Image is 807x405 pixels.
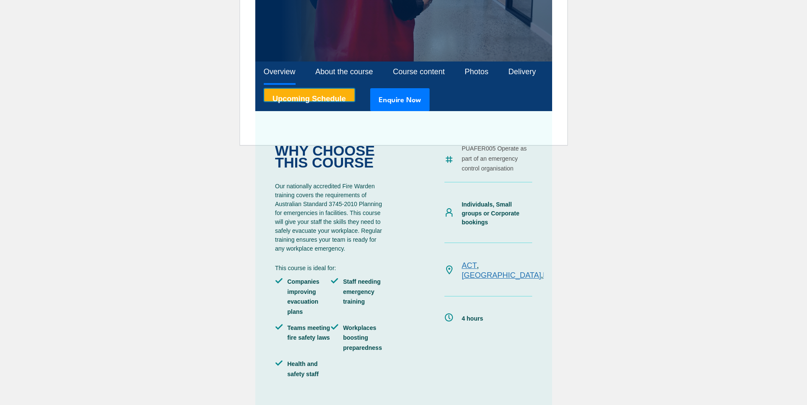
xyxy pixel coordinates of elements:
a: Delivery [508,61,536,84]
h2: WHY CHOOSE THIS COURSE [275,145,387,168]
a: ACT [462,261,477,270]
li: PUAFER005 Operate as part of an emergency control organisation [462,144,532,173]
li: Health and safety staff [275,359,331,379]
li: Teams meeting fire safety laws [275,323,331,353]
li: Companies improving evacuation plans [275,277,331,317]
a: [GEOGRAPHIC_DATA] [462,271,541,279]
p: 4 hours [462,314,483,323]
p: Our nationally accredited Fire Warden training covers the requirements of Australian Standard 374... [275,182,387,253]
li: Workplaces boosting preparedness [331,323,386,353]
p: This course is ideal for: [275,264,387,273]
a: Overview [264,61,296,84]
a: About the course [316,61,373,84]
a: Photos [465,61,489,84]
li: Staff needing emergency training [331,277,386,317]
p: , , , , , , , [462,261,626,281]
a: Course content [393,61,445,84]
p: Individuals, Small groups or Corporate bookings [462,200,532,227]
a: NT [543,271,553,279]
a: Upcoming Schedule [264,88,355,102]
button: Enquire Now [370,88,430,111]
